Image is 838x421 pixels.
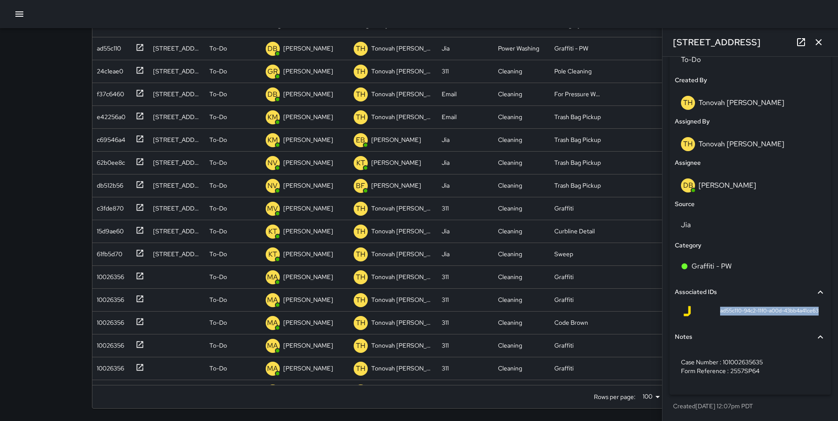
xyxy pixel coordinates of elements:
[267,89,278,100] p: DB
[442,272,449,281] div: 311
[93,246,122,258] div: 61fb5d70
[594,392,636,401] p: Rows per page:
[209,318,227,327] p: To-Do
[93,315,124,327] div: 10026356
[283,135,333,144] p: [PERSON_NAME]
[554,227,595,236] div: Curbline Detail
[283,204,333,213] p: [PERSON_NAME]
[442,318,449,327] div: 311
[498,341,522,350] div: Cleaning
[93,40,121,53] div: ad55c110
[209,341,227,350] p: To-Do
[283,250,333,258] p: [PERSON_NAME]
[356,44,366,54] p: TH
[93,338,124,350] div: 10026356
[371,135,421,144] p: [PERSON_NAME]
[93,86,124,98] div: f37c6460
[267,295,278,305] p: MA
[267,341,278,351] p: MA
[356,341,366,351] p: TH
[442,135,450,144] div: Jia
[498,227,522,236] div: Cleaning
[371,113,433,121] p: Tonovah [PERSON_NAME]
[442,295,449,304] div: 311
[371,67,433,76] p: Tonovah [PERSON_NAME]
[93,292,124,304] div: 10026356
[153,113,201,121] div: 251 9th Street
[268,249,277,260] p: KT
[498,250,522,258] div: Cleaning
[267,363,278,374] p: MA
[554,44,589,53] div: Graffiti - PW
[283,67,333,76] p: [PERSON_NAME]
[554,318,588,327] div: Code Brown
[267,44,278,54] p: DB
[554,341,574,350] div: Graffiti
[93,63,123,76] div: 24c1eae0
[283,364,333,373] p: [PERSON_NAME]
[267,135,278,145] p: KM
[356,363,366,374] p: TH
[442,341,449,350] div: 311
[209,113,227,121] p: To-Do
[209,364,227,373] p: To-Do
[371,295,433,304] p: Tonovah [PERSON_NAME]
[442,364,449,373] div: 311
[498,364,522,373] div: Cleaning
[554,67,592,76] div: Pole Cleaning
[554,364,574,373] div: Graffiti
[209,272,227,281] p: To-Do
[153,181,201,190] div: 1070 Howard Street
[153,135,201,144] div: 63 Lafayette Street
[554,113,601,121] div: Trash Bag Pickup
[442,158,450,167] div: Jia
[267,112,278,123] p: KM
[267,181,278,191] p: NV
[267,203,278,214] p: MV
[209,250,227,258] p: To-Do
[356,318,366,328] p: TH
[356,226,366,237] p: TH
[356,272,366,283] p: TH
[153,158,201,167] div: 1071 Howard Street
[356,249,366,260] p: TH
[498,113,522,121] div: Cleaning
[356,66,366,77] p: TH
[498,295,522,304] div: Cleaning
[554,181,601,190] div: Trash Bag Pickup
[639,390,663,403] div: 100
[498,204,522,213] div: Cleaning
[371,318,433,327] p: Tonovah [PERSON_NAME]
[356,295,366,305] p: TH
[153,204,201,213] div: 381 11th Street
[442,44,450,53] div: Jia
[442,67,449,76] div: 311
[554,295,574,304] div: Graffiti
[356,181,365,191] p: BF
[498,181,522,190] div: Cleaning
[371,250,433,258] p: Tonovah [PERSON_NAME]
[93,223,124,236] div: 15d9ae60
[153,227,201,236] div: 10 Rodgers Street
[371,44,433,53] p: Tonovah [PERSON_NAME]
[209,44,227,53] p: To-Do
[93,383,124,396] div: 10026356
[371,272,433,281] p: Tonovah [PERSON_NAME]
[153,250,201,258] div: 1122 Harrison Street
[267,318,278,328] p: MA
[268,226,277,237] p: KT
[283,227,333,236] p: [PERSON_NAME]
[498,158,522,167] div: Cleaning
[93,155,125,167] div: 62b0ee8c
[442,204,449,213] div: 311
[283,158,333,167] p: [PERSON_NAME]
[356,158,365,168] p: KT
[356,89,366,100] p: TH
[371,90,433,98] p: Tonovah [PERSON_NAME]
[554,90,602,98] div: For Pressure Washer
[93,200,124,213] div: c3fde870
[442,227,450,236] div: Jia
[554,250,573,258] div: Sweep
[209,90,227,98] p: To-Do
[93,360,124,373] div: 10026356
